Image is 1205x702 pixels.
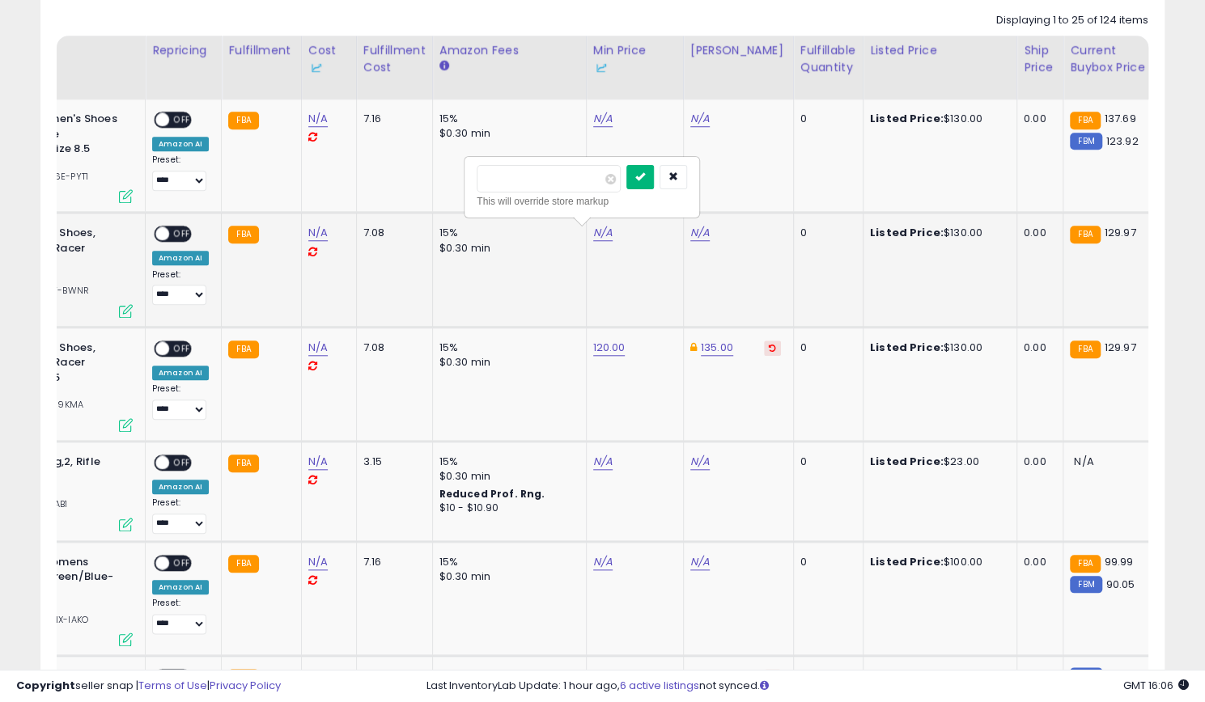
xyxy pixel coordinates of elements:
[169,341,195,355] span: OFF
[439,241,574,256] div: $0.30 min
[439,126,574,141] div: $0.30 min
[363,42,426,76] div: Fulfillment Cost
[308,111,328,127] a: N/A
[439,355,574,370] div: $0.30 min
[426,679,1189,694] div: Last InventoryLab Update: 1 hour ago, not synced.
[308,60,325,76] img: InventoryLab Logo
[593,554,613,570] a: N/A
[439,501,574,515] div: $10 - $10.90
[439,487,545,501] b: Reduced Prof. Rng.
[690,554,710,570] a: N/A
[690,111,710,127] a: N/A
[439,555,574,569] div: 15%
[1105,111,1136,126] span: 137.69
[210,678,281,693] a: Privacy Policy
[152,383,209,420] div: Preset:
[308,554,328,570] a: N/A
[152,251,209,265] div: Amazon AI
[1024,455,1050,469] div: 0.00
[1070,576,1101,593] small: FBM
[152,497,209,534] div: Preset:
[800,42,856,76] div: Fulfillable Quantity
[439,226,574,240] div: 15%
[439,455,574,469] div: 15%
[593,225,613,241] a: N/A
[308,42,350,76] div: Cost
[228,340,258,358] small: FBA
[690,225,710,241] a: N/A
[620,678,699,693] a: 6 active listings
[870,111,944,126] b: Listed Price:
[701,340,733,356] a: 135.00
[1070,133,1101,150] small: FBM
[152,137,209,151] div: Amazon AI
[800,112,851,126] div: 0
[870,454,944,469] b: Listed Price:
[1123,678,1189,693] span: 2025-09-12 16:06 GMT
[1070,112,1100,129] small: FBA
[1105,225,1136,240] span: 129.97
[152,154,209,191] div: Preset:
[870,455,1004,469] div: $23.00
[169,556,195,569] span: OFF
[308,225,328,241] a: N/A
[169,227,195,241] span: OFF
[1070,42,1153,76] div: Current Buybox Price
[308,59,350,76] div: Some or all of the values in this column are provided from Inventory Lab.
[152,366,209,380] div: Amazon AI
[690,454,710,470] a: N/A
[1024,42,1056,76] div: Ship Price
[1024,555,1050,569] div: 0.00
[152,580,209,594] div: Amazon AI
[1024,112,1050,126] div: 0.00
[228,226,258,243] small: FBA
[1070,340,1100,358] small: FBA
[690,342,697,353] i: This overrides the store level Dynamic Max Price for this listing
[439,569,574,584] div: $0.30 min
[593,42,677,76] div: Min Price
[477,193,687,209] div: This will override store markup
[996,13,1148,28] div: Displaying 1 to 25 of 124 items
[228,455,258,472] small: FBA
[800,226,851,240] div: 0
[1074,454,1093,469] span: N/A
[870,555,1004,569] div: $100.00
[152,598,209,634] div: Preset:
[593,454,613,470] a: N/A
[1070,226,1100,243] small: FBA
[870,554,944,569] b: Listed Price:
[228,42,294,59] div: Fulfillment
[169,113,195,127] span: OFF
[593,111,613,127] a: N/A
[593,60,609,76] img: InventoryLab Logo
[870,42,1010,59] div: Listed Price
[228,112,258,129] small: FBA
[800,340,851,355] div: 0
[363,112,420,126] div: 7.16
[228,555,258,573] small: FBA
[769,344,776,352] i: Revert to store-level Dynamic Max Price
[1070,555,1100,573] small: FBA
[1105,340,1136,355] span: 129.97
[1105,554,1134,569] span: 99.99
[152,480,209,494] div: Amazon AI
[870,340,944,355] b: Listed Price:
[152,269,209,306] div: Preset:
[439,340,574,355] div: 15%
[308,340,328,356] a: N/A
[439,59,449,74] small: Amazon Fees.
[690,42,787,59] div: [PERSON_NAME]
[439,469,574,484] div: $0.30 min
[363,340,420,355] div: 7.08
[363,455,420,469] div: 3.15
[439,42,579,59] div: Amazon Fees
[1024,226,1050,240] div: 0.00
[870,225,944,240] b: Listed Price:
[1106,577,1135,592] span: 90.05
[1106,133,1139,149] span: 123.92
[363,226,420,240] div: 7.08
[800,455,851,469] div: 0
[152,42,214,59] div: Repricing
[593,340,626,356] a: 120.00
[800,555,851,569] div: 0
